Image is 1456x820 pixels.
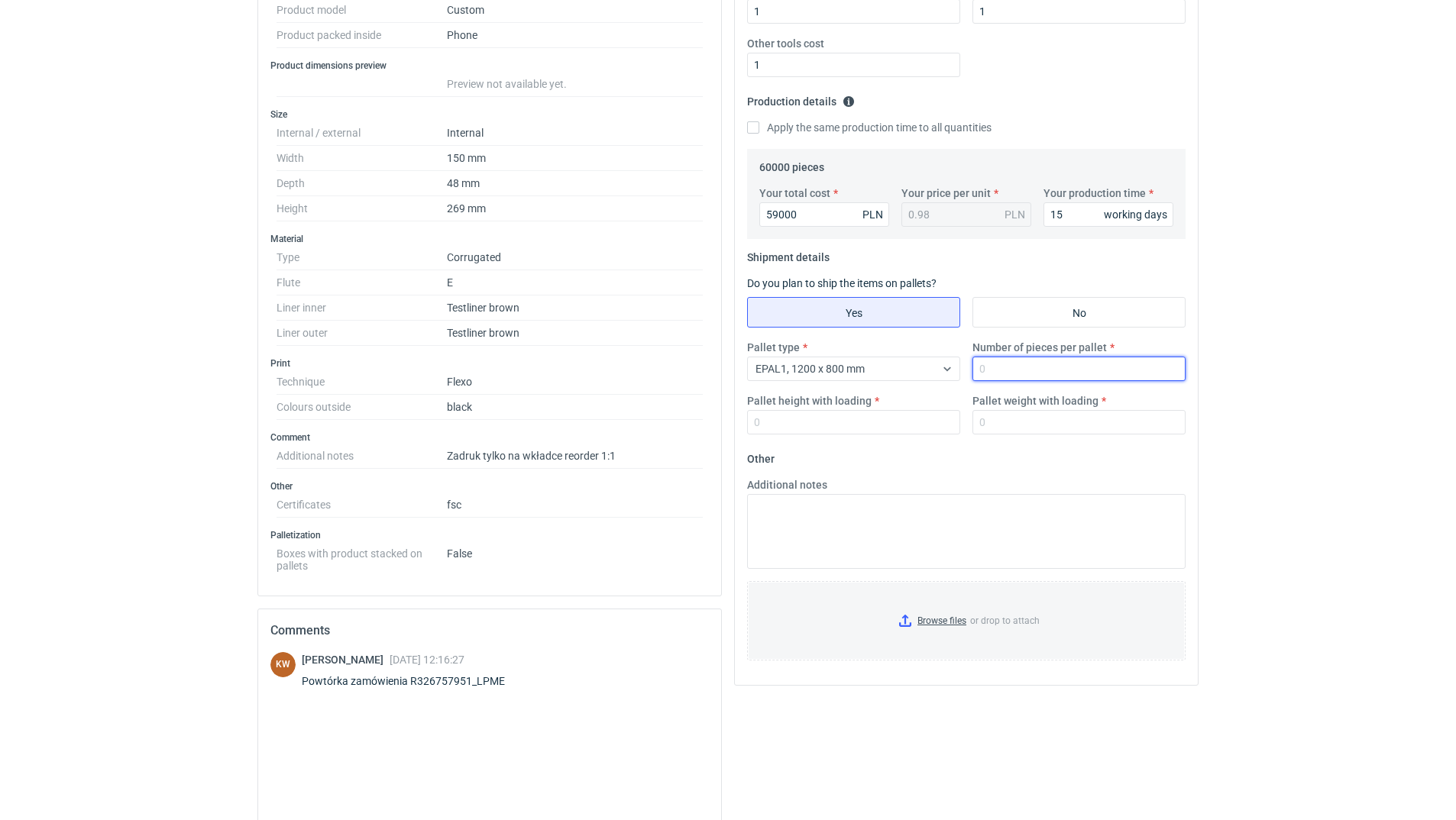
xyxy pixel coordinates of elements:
dd: 48 mm [447,171,703,196]
dt: Type [277,245,447,270]
dd: Testliner brown [447,295,703,321]
dt: Product packed inside [277,23,447,48]
div: Powtórka zamówienia R326757951_LPME [302,673,523,689]
input: 0 [747,410,960,434]
label: Additional notes [747,477,827,492]
div: working days [1104,207,1167,222]
dd: Flexo [447,370,703,395]
div: Klaudia Wiśniewska [270,652,296,677]
input: 0 [1043,202,1173,227]
legend: Shipment details [747,245,830,263]
dt: Internal / external [277,121,447,146]
dd: 150 mm [447,146,703,171]
label: No [972,297,1186,328]
dt: Liner inner [277,295,447,321]
dt: Height [277,196,447,221]
input: 0 [972,357,1186,381]
dd: False [447,541,703,572]
dt: Boxes with product stacked on pallets [277,541,447,572]
h3: Other [270,480,709,492]
dd: 269 mm [447,196,703,221]
h3: Size [270,108,709,121]
div: PLN [1005,207,1025,222]
label: Pallet type [747,340,800,355]
dd: black [447,395,703,420]
label: or drop to attach [748,582,1185,660]
h3: Palletization [270,529,709,541]
dt: Certificates [277,492,447,518]
label: Do you plan to ship the items on pallets? [747,277,937,289]
dd: Zadruk tylko na wkładce reorder 1:1 [447,444,703,469]
label: Number of pieces per pallet [972,340,1107,355]
dt: Technique [277,370,447,395]
h3: Material [270,233,709,245]
legend: Other [747,447,775,465]
dt: Liner outer [277,321,447,346]
dt: Depth [277,171,447,196]
label: Other tools cost [747,36,824,51]
legend: 60000 pieces [759,155,824,173]
label: Pallet height with loading [747,393,872,408]
label: Apply the same production time to all quantities [747,120,992,135]
label: Yes [747,297,960,328]
dt: Width [277,146,447,171]
span: [PERSON_NAME] [302,654,390,666]
dt: Additional notes [277,444,447,469]
h3: Product dimensions preview [270,60,709,72]
dd: E [447,270,703,295]
dd: Internal [447,121,703,146]
legend: Production details [747,89,855,108]
span: [DATE] 12:16:27 [390,654,464,666]
input: 0 [972,410,1186,434]
h3: Print [270,357,709,370]
label: Your total cost [759,186,830,201]
dt: Colours outside [277,395,447,420]
label: Your production time [1043,186,1146,201]
dd: Phone [447,23,703,48]
span: Preview not available yet. [447,78,567,90]
input: 0 [759,202,889,227]
label: Pallet weight with loading [972,393,1098,408]
input: 0 [747,53,960,77]
dt: Flute [277,270,447,295]
h3: Comment [270,431,709,444]
h2: Comments [270,621,709,640]
span: EPAL1, 1200 x 800 mm [756,363,865,375]
dd: Testliner brown [447,321,703,346]
figcaption: KW [270,652,296,677]
dd: fsc [447,492,703,518]
label: Your price per unit [901,186,991,201]
dd: Corrugated [447,245,703,270]
div: PLN [862,207,883,222]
